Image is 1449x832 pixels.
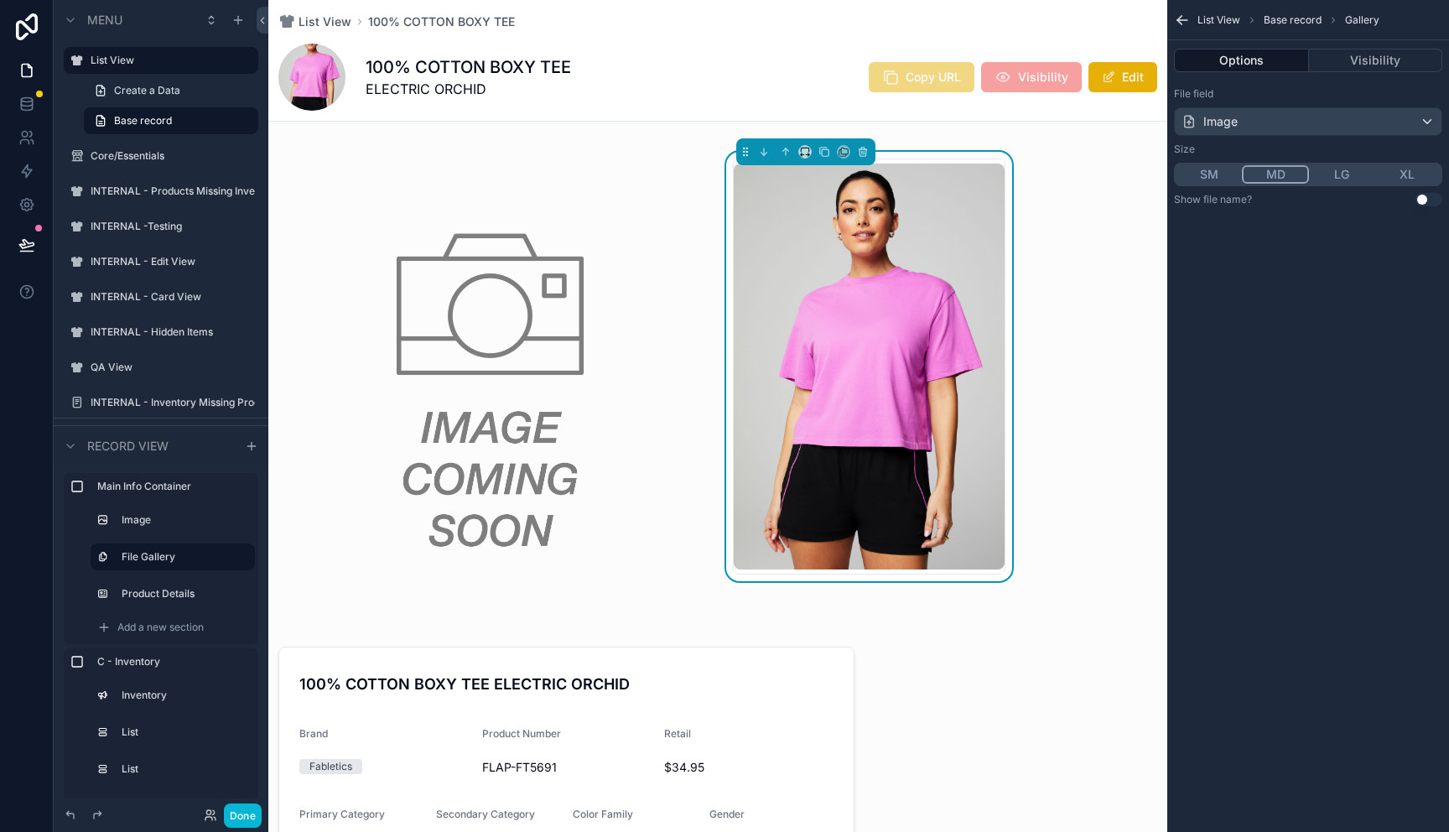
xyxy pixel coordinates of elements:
[97,480,252,493] label: Main Info Container
[91,185,255,198] label: INTERNAL - Products Missing Inventory
[368,13,515,30] a: 100% COTTON BOXY TEE
[117,621,204,634] span: Add a new section
[122,513,248,527] label: Image
[91,396,255,409] label: INTERNAL - Inventory Missing Products
[122,725,248,739] label: List
[114,84,180,97] span: Create a Data
[1174,49,1309,72] button: Options
[1374,165,1440,184] button: XL
[122,762,248,776] label: List
[299,13,351,30] span: List View
[366,79,571,99] span: ELECTRIC ORCHID
[84,77,258,104] a: Create a Data
[122,550,241,564] label: File Gallery
[1182,113,1238,130] div: Image
[1309,165,1374,184] button: LG
[54,465,268,798] div: scrollable content
[1088,62,1157,92] button: Edit
[91,325,255,339] label: INTERNAL - Hidden Items
[84,107,258,134] a: Base record
[114,114,172,127] span: Base record
[122,689,248,702] label: Inventory
[91,54,248,67] label: List View
[1197,13,1240,27] span: List View
[87,12,122,29] span: Menu
[1174,87,1213,101] label: File field
[1345,13,1379,27] span: Gallery
[91,290,255,304] label: INTERNAL - Card View
[91,361,255,374] label: QA View
[1174,107,1442,136] button: Image
[734,164,1005,570] img: FLAP-FT5691_ELECTRIC-ORCHID_1-(3).jpg
[1242,165,1309,184] button: MD
[278,13,351,30] a: List View
[87,438,169,455] span: Record view
[366,55,571,79] h1: 100% COTTON BOXY TEE
[1309,49,1443,72] button: Visibility
[1174,143,1195,156] label: Size
[1176,165,1242,184] button: SM
[224,803,262,828] button: Done
[97,655,252,668] label: C - Inventory
[91,149,255,163] label: Core/Essentials
[1174,193,1252,206] label: Show file name?
[91,255,255,268] label: INTERNAL - Edit View
[91,220,255,233] label: INTERNAL -Testing
[122,587,248,601] label: Product Details
[1264,13,1322,27] span: Base record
